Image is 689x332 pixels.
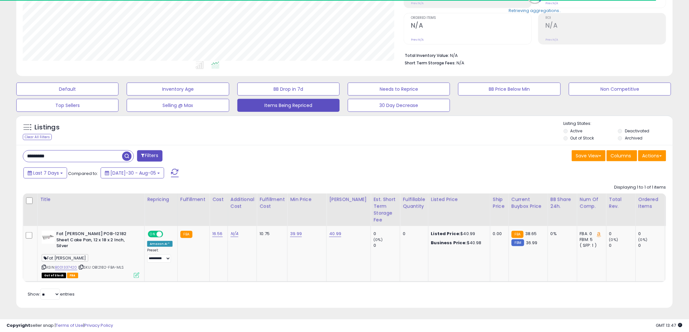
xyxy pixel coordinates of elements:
label: Deactivated [625,128,649,134]
div: 0 [403,231,423,237]
span: 2025-08-13 13:47 GMT [656,322,682,328]
span: Fat [PERSON_NAME] [42,254,88,262]
span: Show: entries [28,291,75,297]
div: Title [40,196,142,203]
span: ON [148,232,157,237]
button: Last 7 Days [23,167,67,179]
button: Items Being Repriced [237,99,340,112]
small: FBM [512,239,524,246]
small: (0%) [373,237,383,242]
div: 0 [639,231,665,237]
div: Min Price [290,196,324,203]
span: 38.65 [525,231,537,237]
button: Top Sellers [16,99,119,112]
small: FBA [512,231,524,238]
strong: Copyright [7,322,30,328]
a: N/A [231,231,238,237]
a: 39.99 [290,231,302,237]
div: $40.99 [431,231,485,237]
div: Total Rev. [609,196,633,210]
div: Current Buybox Price [512,196,545,210]
span: OFF [162,232,173,237]
a: B001337420 [55,265,77,270]
b: Business Price: [431,240,467,246]
div: Repricing [147,196,175,203]
label: Archived [625,135,642,141]
div: Additional Cost [231,196,254,210]
div: Fulfillment Cost [260,196,285,210]
div: Preset: [147,248,173,263]
div: 0 [609,243,636,248]
div: Clear All Filters [23,134,52,140]
a: Terms of Use [56,322,83,328]
small: (0%) [609,237,618,242]
button: 30 Day Decrease [348,99,450,112]
div: Fulfillment [180,196,207,203]
div: FBM: 5 [580,237,601,243]
button: Columns [607,150,637,161]
label: Active [570,128,583,134]
div: Num of Comp. [580,196,604,210]
button: BB Price Below Min [458,83,560,96]
button: Needs to Reprice [348,83,450,96]
span: All listings that are currently out of stock and unavailable for purchase on Amazon [42,273,66,278]
div: Est. Short Term Storage Fee [373,196,397,223]
div: 0% [551,231,572,237]
span: FBA [67,273,78,278]
h5: Listings [35,123,60,132]
b: Fat [PERSON_NAME] POB-12182 Sheet Cake Pan, 12 x 18 x 2 Inch, Silver [56,231,135,251]
img: 21JKgGVxuXL._SL40_.jpg [42,231,55,244]
button: BB Drop in 7d [237,83,340,96]
div: Ordered Items [639,196,662,210]
span: 36.99 [526,240,538,246]
div: ( SFP: 1 ) [580,243,601,248]
button: Non Competitive [569,83,671,96]
div: FBA: 0 [580,231,601,237]
div: Amazon AI * [147,241,173,247]
small: FBA [180,231,192,238]
div: ASIN: [42,231,139,277]
div: 0.00 [493,231,504,237]
div: 0 [639,243,665,248]
p: Listing States: [564,121,673,127]
small: (0%) [639,237,648,242]
div: $40.98 [431,240,485,246]
div: 0 [609,231,636,237]
div: Cost [212,196,225,203]
span: [DATE]-30 - Aug-05 [110,170,156,176]
div: Ship Price [493,196,506,210]
button: Inventory Age [127,83,229,96]
label: Out of Stock [570,135,594,141]
button: Default [16,83,119,96]
div: BB Share 24h. [551,196,574,210]
div: 0 [373,243,400,248]
button: Filters [137,150,162,162]
div: Fulfillable Quantity [403,196,425,210]
button: Save View [572,150,606,161]
span: Last 7 Days [33,170,59,176]
span: | SKU: OB12182-FBA-MLS [78,265,124,270]
button: [DATE]-30 - Aug-05 [101,167,164,179]
a: 40.99 [329,231,341,237]
div: 0 [373,231,400,237]
div: Displaying 1 to 1 of 1 items [614,184,666,191]
div: Retrieving aggregations.. [509,8,561,14]
a: Privacy Policy [84,322,113,328]
div: Listed Price [431,196,487,203]
button: Selling @ Max [127,99,229,112]
a: 16.56 [212,231,223,237]
div: [PERSON_NAME] [329,196,368,203]
div: seller snap | | [7,323,113,329]
span: Compared to: [68,170,98,177]
div: 10.75 [260,231,282,237]
span: Columns [611,153,631,159]
b: Listed Price: [431,231,461,237]
button: Actions [638,150,666,161]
